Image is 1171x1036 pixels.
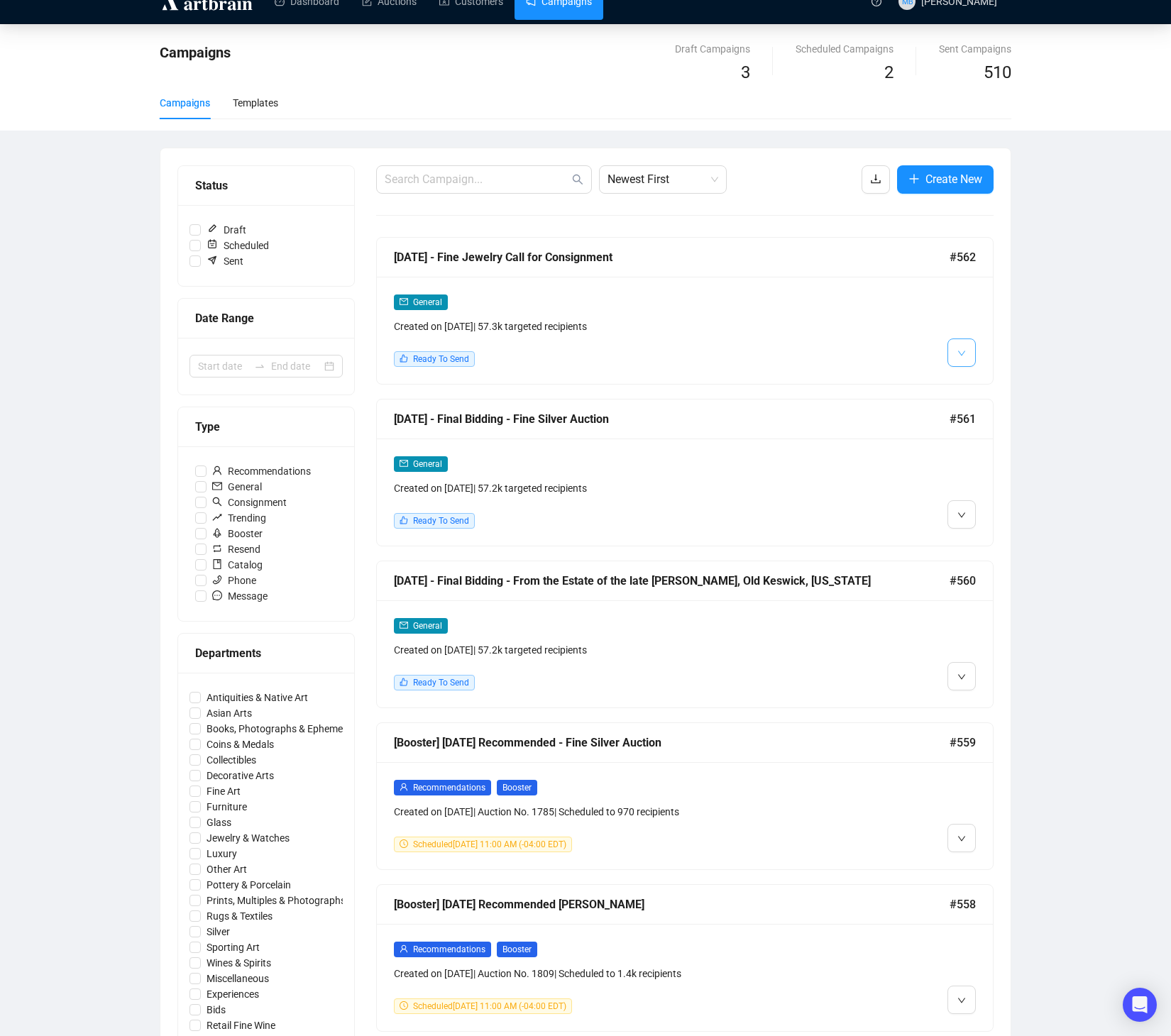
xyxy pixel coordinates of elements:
span: Prints, Multiples & Photographs [201,893,351,908]
div: Draft Campaigns [675,41,750,57]
span: Rugs & Textiles [201,908,278,924]
a: [Booster] [DATE] Recommended - Fine Silver Auction#559userRecommendationsBoosterCreated on [DATE]... [376,722,994,870]
span: Recommendations [413,944,485,954]
span: Recommendations [413,783,485,793]
span: clock-circle [400,1001,408,1010]
span: Ready To Send [413,516,469,526]
span: Fine Art [201,783,246,799]
span: Retail Fine Wine [201,1018,281,1033]
span: Sent [201,253,249,269]
span: Message [207,588,273,604]
span: General [413,621,442,631]
span: Glass [201,815,237,830]
div: Date Range [195,309,337,327]
span: message [212,590,222,600]
span: Asian Arts [201,705,258,721]
span: Other Art [201,861,253,877]
div: [DATE] - Final Bidding - From the Estate of the late [PERSON_NAME], Old Keswick, [US_STATE] [394,572,950,590]
span: Furniture [201,799,253,815]
span: 510 [984,62,1011,82]
a: [DATE] - Final Bidding - Fine Silver Auction#561mailGeneralCreated on [DATE]| 57.2k targeted reci... [376,399,994,546]
span: rocket [212,528,222,538]
span: plus [908,173,920,184]
span: Scheduled [201,238,275,253]
span: down [957,996,966,1005]
input: End date [271,358,321,374]
span: like [400,516,408,524]
div: Created on [DATE] | Auction No. 1785 | Scheduled to 970 recipients [394,804,828,820]
span: Catalog [207,557,268,573]
span: Sporting Art [201,939,265,955]
span: down [957,349,966,358]
span: Booster [207,526,268,541]
span: swap-right [254,360,265,372]
a: [DATE] - Final Bidding - From the Estate of the late [PERSON_NAME], Old Keswick, [US_STATE]#560ma... [376,561,994,708]
span: Luxury [201,846,243,861]
span: General [413,459,442,469]
span: Books, Photographs & Ephemera [201,721,358,737]
span: phone [212,575,222,585]
span: Trending [207,510,272,526]
div: Templates [233,95,278,111]
span: Newest First [608,166,718,193]
span: Resend [207,541,266,557]
span: Decorative Arts [201,768,280,783]
span: user [400,783,408,791]
div: Departments [195,644,337,662]
span: Draft [201,222,252,238]
span: mail [212,481,222,491]
div: [Booster] [DATE] Recommended [PERSON_NAME] [394,896,950,913]
span: mail [400,621,408,629]
span: Create New [925,170,982,188]
span: mail [400,297,408,306]
span: Ready To Send [413,678,469,688]
span: like [400,354,408,363]
input: Search Campaign... [385,171,569,188]
span: down [957,834,966,843]
div: Created on [DATE] | 57.3k targeted recipients [394,319,828,334]
span: Collectibles [201,752,262,768]
span: #561 [950,410,976,428]
span: 2 [884,62,894,82]
span: Silver [201,924,236,939]
div: Type [195,418,337,436]
span: Wines & Spirits [201,955,277,971]
div: Created on [DATE] | Auction No. 1809 | Scheduled to 1.4k recipients [394,966,828,981]
span: Miscellaneous [201,971,275,986]
span: user [400,944,408,953]
span: download [870,173,881,184]
span: retweet [212,544,222,553]
span: Consignment [207,495,292,510]
span: General [207,479,268,495]
span: #558 [950,896,976,913]
div: Campaigns [160,95,210,111]
span: #562 [950,248,976,266]
a: [Booster] [DATE] Recommended [PERSON_NAME]#558userRecommendationsBoosterCreated on [DATE]| Auctio... [376,884,994,1032]
span: Scheduled [DATE] 11:00 AM (-04:00 EDT) [413,1001,566,1011]
span: Recommendations [207,463,317,479]
div: [Booster] [DATE] Recommended - Fine Silver Auction [394,734,950,751]
span: search [212,497,222,507]
span: book [212,559,222,569]
span: #560 [950,572,976,590]
div: [DATE] - Fine Jewelry Call for Consignment [394,248,950,266]
span: rise [212,512,222,522]
span: Antiquities & Native Art [201,690,314,705]
span: General [413,297,442,307]
input: Start date [198,358,248,374]
span: Coins & Medals [201,737,280,752]
span: user [212,465,222,475]
span: like [400,678,408,686]
button: Create New [897,165,994,194]
div: [DATE] - Final Bidding - Fine Silver Auction [394,410,950,428]
div: Scheduled Campaigns [796,41,894,57]
span: Experiences [201,986,265,1002]
span: Jewelry & Watches [201,830,295,846]
div: Created on [DATE] | 57.2k targeted recipients [394,480,828,496]
span: down [957,673,966,681]
div: Sent Campaigns [939,41,1011,57]
span: Campaigns [160,44,231,61]
span: #559 [950,734,976,751]
span: search [572,174,583,185]
span: mail [400,459,408,468]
